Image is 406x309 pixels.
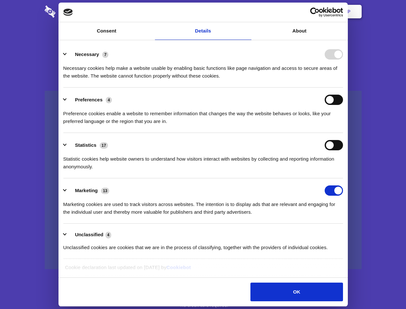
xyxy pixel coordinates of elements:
a: Contact [261,2,290,22]
img: logo [63,9,73,16]
span: 13 [101,188,109,194]
iframe: Drift Widget Chat Controller [374,277,398,301]
label: Preferences [75,97,103,102]
a: Pricing [189,2,217,22]
div: Unclassified cookies are cookies that we are in the process of classifying, together with the pro... [63,239,343,251]
button: OK [250,283,343,301]
span: 4 [105,232,112,238]
button: Marketing (13) [63,185,113,196]
a: Cookiebot [167,265,191,270]
h1: Eliminate Slack Data Loss. [45,29,362,52]
a: About [251,22,348,40]
a: Wistia video thumbnail [45,91,362,269]
div: Preference cookies enable a website to remember information that changes the way the website beha... [63,105,343,125]
span: 17 [100,142,108,149]
label: Necessary [75,51,99,57]
div: Statistic cookies help website owners to understand how visitors interact with websites by collec... [63,150,343,171]
span: 7 [102,51,108,58]
button: Necessary (7) [63,49,113,60]
button: Statistics (17) [63,140,112,150]
div: Cookie declaration last updated on [DATE] by [60,264,346,276]
button: Preferences (4) [63,95,116,105]
a: Details [155,22,251,40]
label: Marketing [75,188,98,193]
img: logo-wordmark-white-trans-d4663122ce5f474addd5e946df7df03e33cb6a1c49d2221995e7729f52c070b2.svg [45,5,100,18]
div: Necessary cookies help make a website usable by enabling basic functions like page navigation and... [63,60,343,80]
a: Consent [59,22,155,40]
a: Login [292,2,320,22]
a: Usercentrics Cookiebot - opens in a new window [287,7,343,17]
h4: Auto-redaction of sensitive data, encrypted data sharing and self-destructing private chats. Shar... [45,59,362,80]
label: Statistics [75,142,96,148]
span: 4 [106,97,112,103]
button: Unclassified (4) [63,231,115,239]
div: Marketing cookies are used to track visitors across websites. The intention is to display ads tha... [63,196,343,216]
